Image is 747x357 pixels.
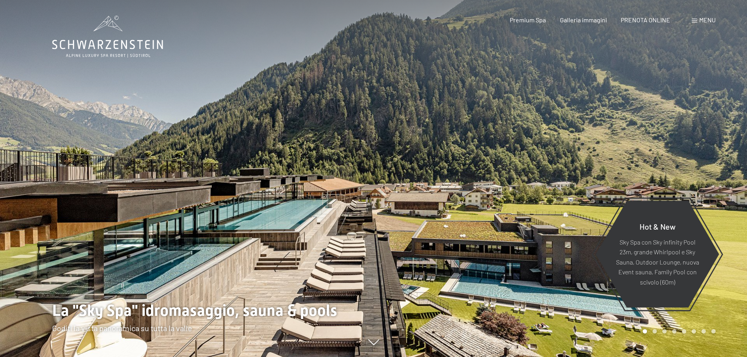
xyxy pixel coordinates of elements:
a: Hot & New Sky Spa con Sky infinity Pool 23m, grande Whirlpool e Sky Sauna, Outdoor Lounge, nuova ... [595,200,720,308]
div: Carousel Page 2 [652,329,657,333]
a: Premium Spa [510,16,546,24]
div: Carousel Page 6 [692,329,696,333]
div: Carousel Pagination [640,329,716,333]
div: Carousel Page 7 [702,329,706,333]
div: Carousel Page 8 [711,329,716,333]
span: Menu [699,16,716,24]
div: Carousel Page 4 [672,329,676,333]
a: Galleria immagini [560,16,607,24]
p: Sky Spa con Sky infinity Pool 23m, grande Whirlpool e Sky Sauna, Outdoor Lounge, nuova Event saun... [615,237,700,287]
div: Carousel Page 3 [662,329,667,333]
span: Hot & New [640,221,676,231]
a: PRENOTA ONLINE [621,16,670,24]
div: Carousel Page 5 [682,329,686,333]
div: Carousel Page 1 (Current Slide) [643,329,647,333]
